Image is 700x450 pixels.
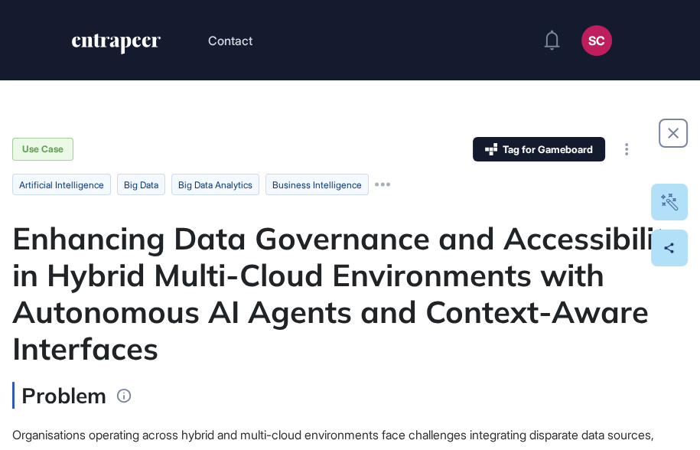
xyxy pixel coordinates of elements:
h3: Problem [12,382,106,409]
button: SC [581,25,612,56]
li: big data analytics [171,174,259,195]
span: Tag for Gameboard [503,145,593,155]
div: Enhancing Data Governance and Accessibility in Hybrid Multi-Cloud Environments with Autonomous AI... [12,220,688,367]
div: Use Case [12,138,73,161]
li: big data [117,174,165,195]
a: entrapeer-logo [70,34,162,60]
li: business intelligence [265,174,369,195]
li: artificial intelligence [12,174,111,195]
button: Contact [208,31,252,51]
